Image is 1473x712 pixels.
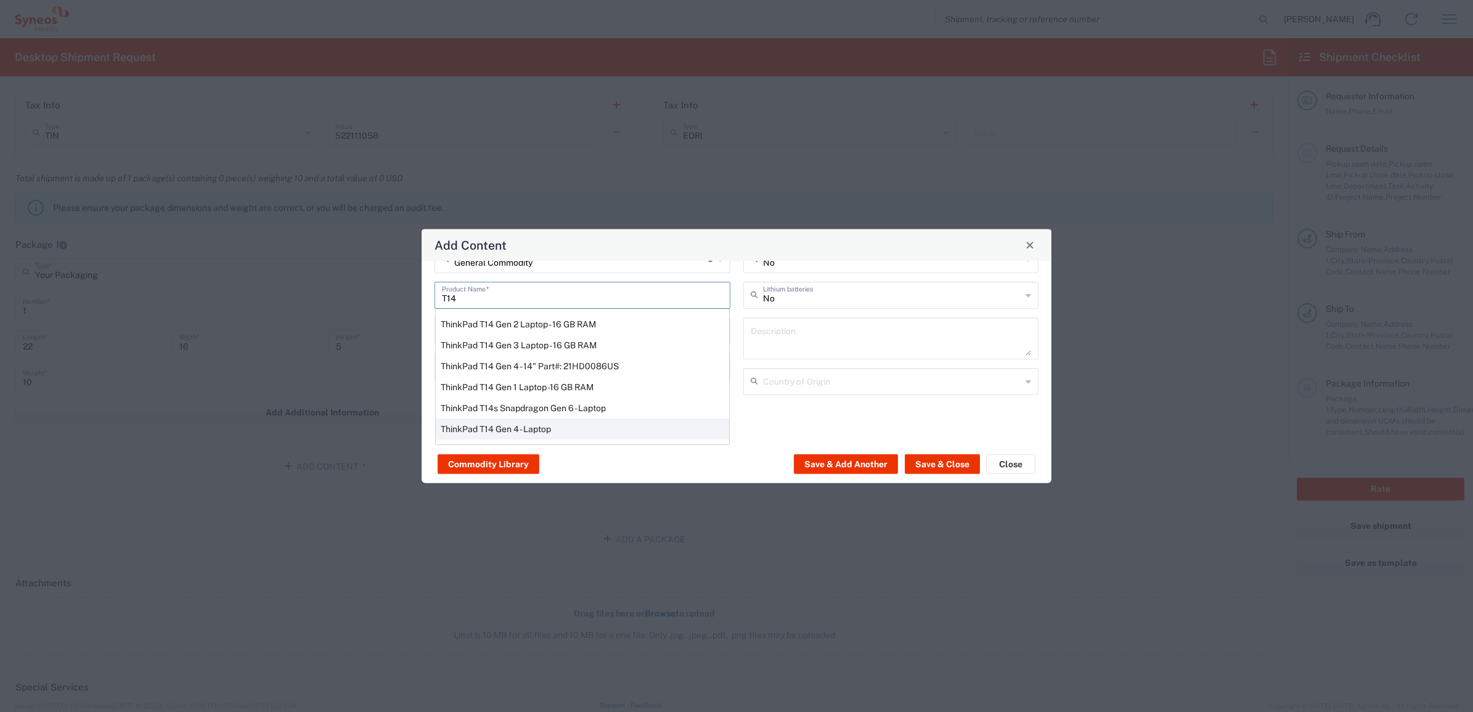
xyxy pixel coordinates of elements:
div: ThinkPad T14 Gen 2 Laptop - 16 GB RAM [436,313,729,334]
div: ThinkPad T14s Snapdragon Gen 6 - Laptop [436,397,729,418]
button: Save & Add Another [794,454,898,474]
div: ThinkPad T14 Gen 1 Laptop -16 GB RAM [436,376,729,397]
button: Close [986,454,1035,474]
div: ThinkPad T14 Gen 4 - 14" Part#: 21HD0086US [436,355,729,376]
button: Save & Close [905,454,980,474]
button: Commodity Library [438,454,539,474]
h4: Add Content [435,236,507,254]
div: ThinkPad T14 Gen 4 - Laptop [436,418,729,439]
button: Close [1021,236,1038,253]
div: ThinkPad T14 Gen 3 Laptop - 16 GB RAM [436,334,729,355]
